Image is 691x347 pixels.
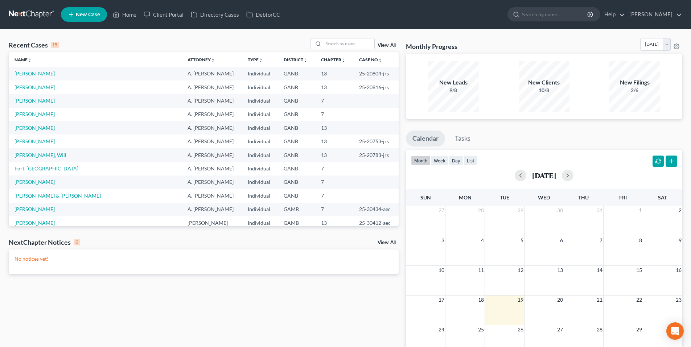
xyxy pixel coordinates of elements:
a: Districtunfold_more [284,57,308,62]
span: Wed [538,194,550,201]
span: 23 [675,296,682,304]
a: [PERSON_NAME] [15,111,55,117]
td: A. [PERSON_NAME] [182,67,242,80]
a: Home [109,8,140,21]
td: 25-20804-jrs [353,67,399,80]
td: Individual [242,135,278,148]
a: Case Nounfold_more [359,57,382,62]
td: A. [PERSON_NAME] [182,108,242,121]
h3: Monthly Progress [406,42,457,51]
a: Typeunfold_more [248,57,263,62]
div: NextChapter Notices [9,238,80,247]
a: Help [601,8,625,21]
a: View All [378,240,396,245]
a: [PERSON_NAME] [15,84,55,90]
td: A. [PERSON_NAME] [182,148,242,162]
span: 21 [596,296,603,304]
span: 5 [520,236,524,245]
span: Sat [658,194,667,201]
td: Individual [242,108,278,121]
td: Individual [242,148,278,162]
div: 2/6 [609,87,660,94]
span: 31 [596,206,603,215]
span: 28 [477,206,485,215]
span: 15 [636,266,643,274]
td: GANB [278,108,315,121]
td: GANB [278,94,315,107]
input: Search by name... [522,8,588,21]
td: 7 [315,189,353,202]
a: Calendar [406,131,445,146]
td: Individual [242,203,278,216]
td: 25-20783-jrs [353,148,399,162]
p: No notices yet! [15,255,393,263]
div: New Filings [609,78,660,87]
a: [PERSON_NAME] & [PERSON_NAME] [15,193,101,199]
td: Individual [242,175,278,189]
button: week [431,156,449,165]
td: GANB [278,80,315,94]
span: 2 [678,206,682,215]
td: [PERSON_NAME] [182,216,242,230]
td: A. [PERSON_NAME] [182,135,242,148]
div: 10/8 [519,87,569,94]
div: 9/8 [428,87,479,94]
span: New Case [76,12,100,17]
span: 26 [517,325,524,334]
a: View All [378,43,396,48]
span: 20 [556,296,564,304]
span: 13 [556,266,564,274]
span: Mon [459,194,472,201]
i: unfold_more [378,58,382,62]
div: 0 [74,239,80,245]
button: month [411,156,431,165]
td: A. [PERSON_NAME] [182,121,242,135]
td: 13 [315,121,353,135]
td: Individual [242,189,278,202]
td: 13 [315,216,353,230]
td: Individual [242,121,278,135]
span: 11 [477,266,485,274]
span: 9 [678,236,682,245]
td: 25-30434-aec [353,203,399,216]
i: unfold_more [28,58,32,62]
span: 29 [636,325,643,334]
td: GANB [278,121,315,135]
td: 25-20753-jrs [353,135,399,148]
a: Directory Cases [187,8,243,21]
button: list [464,156,477,165]
td: 13 [315,135,353,148]
input: Search by name... [324,38,374,49]
td: GANB [278,175,315,189]
i: unfold_more [211,58,215,62]
td: A. [PERSON_NAME] [182,162,242,175]
span: 12 [517,266,524,274]
a: Fort, [GEOGRAPHIC_DATA] [15,165,78,172]
td: Individual [242,162,278,175]
span: 10 [438,266,445,274]
span: 6 [559,236,564,245]
div: 15 [51,42,59,48]
a: [PERSON_NAME] [15,206,55,212]
td: 7 [315,108,353,121]
a: Tasks [448,131,477,146]
a: [PERSON_NAME] [15,98,55,104]
span: Sun [420,194,431,201]
td: 7 [315,203,353,216]
button: day [449,156,464,165]
td: 7 [315,175,353,189]
td: Individual [242,216,278,230]
td: GANB [278,189,315,202]
i: unfold_more [303,58,308,62]
td: GAMB [278,216,315,230]
td: 7 [315,94,353,107]
i: unfold_more [341,58,346,62]
span: 14 [596,266,603,274]
span: 27 [438,206,445,215]
td: 13 [315,80,353,94]
td: GANB [278,67,315,80]
td: 13 [315,67,353,80]
div: New Clients [519,78,569,87]
span: 24 [438,325,445,334]
span: 8 [638,236,643,245]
